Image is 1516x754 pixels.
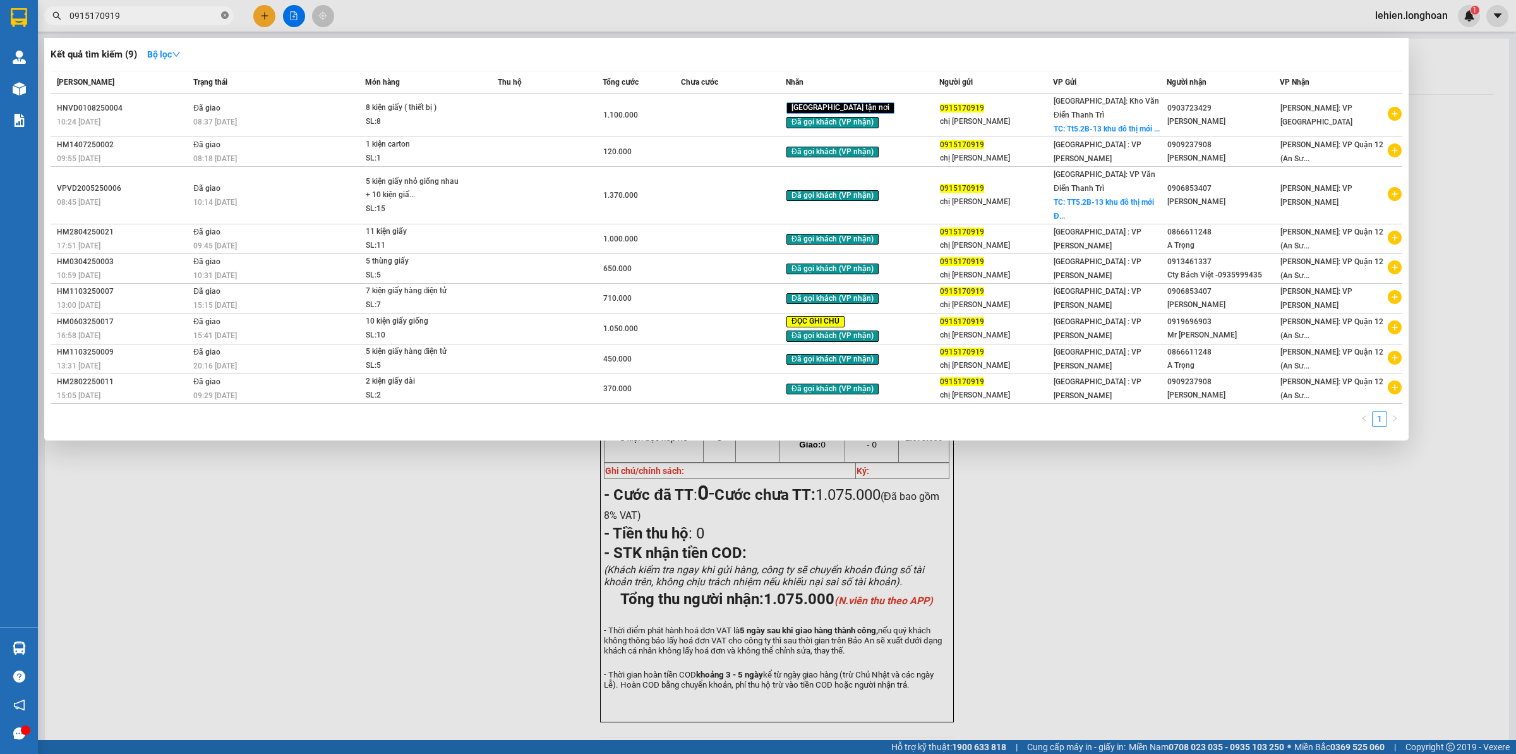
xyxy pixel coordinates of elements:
[1167,346,1280,359] div: 0866611248
[193,257,220,266] span: Đã giao
[1388,380,1402,394] span: plus-circle
[1280,184,1352,207] span: [PERSON_NAME]: VP [PERSON_NAME]
[366,375,460,389] div: 2 kiện giấy dài
[1167,375,1280,389] div: 0909237908
[366,315,460,329] div: 10 kiện giấy giống
[366,389,460,403] div: SL: 2
[1167,239,1280,252] div: A Trọng
[193,317,220,326] span: Đã giao
[786,384,879,395] span: Đã gọi khách (VP nhận)
[940,317,984,326] span: 0915170919
[1167,195,1280,209] div: [PERSON_NAME]
[786,293,879,305] span: Đã gọi khách (VP nhận)
[786,234,879,245] span: Đã gọi khách (VP nhận)
[193,118,237,126] span: 08:37 [DATE]
[681,78,718,87] span: Chưa cước
[786,264,879,275] span: Đã gọi khách (VP nhận)
[366,329,460,343] div: SL: 10
[366,239,460,253] div: SL: 11
[940,377,984,386] span: 0915170919
[366,269,460,283] div: SL: 5
[57,331,100,340] span: 16:58 [DATE]
[13,51,26,64] img: warehouse-icon
[1388,231,1402,245] span: plus-circle
[11,8,27,27] img: logo-vxr
[366,345,460,359] div: 5 kiện giấy hàng điện tử
[1357,411,1372,427] li: Previous Page
[1167,138,1280,152] div: 0909237908
[786,147,879,158] span: Đã gọi khách (VP nhận)
[57,241,100,250] span: 17:51 [DATE]
[1388,107,1402,121] span: plus-circle
[1054,228,1141,250] span: [GEOGRAPHIC_DATA] : VP [PERSON_NAME]
[1167,102,1280,115] div: 0903723429
[940,348,984,356] span: 0915170919
[366,101,460,115] div: 8 kiện giấy ( thiết bị )
[940,228,984,236] span: 0915170919
[1167,78,1206,87] span: Người nhận
[193,331,237,340] span: 15:41 [DATE]
[1280,78,1309,87] span: VP Nhận
[1054,198,1154,221] span: TC: TT5.2B-13 khu đô thị mới Đ...
[940,184,984,193] span: 0915170919
[603,294,632,303] span: 710.000
[366,175,460,202] div: 5 kiện giấy nhỏ giống nhau + 10 kiện giấ...
[13,82,26,95] img: warehouse-icon
[147,49,181,59] strong: Bộ lọc
[57,301,100,310] span: 13:00 [DATE]
[13,642,26,655] img: warehouse-icon
[603,355,632,363] span: 450.000
[1280,140,1383,163] span: [PERSON_NAME]: VP Quận 12 (An Sư...
[13,671,25,683] span: question-circle
[193,377,220,386] span: Đã giao
[603,147,632,156] span: 120.000
[172,50,181,59] span: down
[366,255,460,269] div: 5 thùng giấy
[193,287,220,296] span: Đã giao
[1167,269,1280,282] div: Cty Bách Việt -0935999435
[940,195,1052,209] div: chị [PERSON_NAME]
[193,198,237,207] span: 10:14 [DATE]
[1280,317,1383,340] span: [PERSON_NAME]: VP Quận 12 (An Sư...
[786,78,803,87] span: Nhãn
[1167,359,1280,372] div: A Trọng
[603,384,632,393] span: 370.000
[57,138,189,152] div: HM1407250002
[193,348,220,356] span: Đã giao
[940,115,1052,128] div: chị [PERSON_NAME]
[1054,97,1159,119] span: [GEOGRAPHIC_DATA]: Kho Văn Điển Thanh Trì
[221,11,229,19] span: close-circle
[52,11,61,20] span: search
[193,271,237,280] span: 10:31 [DATE]
[193,301,237,310] span: 15:15 [DATE]
[365,78,400,87] span: Món hàng
[57,226,189,239] div: HM2804250021
[57,362,100,370] span: 13:31 [DATE]
[1388,351,1402,365] span: plus-circle
[1054,317,1141,340] span: [GEOGRAPHIC_DATA] : VP [PERSON_NAME]
[940,257,984,266] span: 0915170919
[193,184,220,193] span: Đã giao
[193,78,227,87] span: Trạng thái
[786,331,879,342] span: Đã gọi khách (VP nhận)
[1167,315,1280,329] div: 0919696903
[366,225,460,239] div: 11 kiện giấy
[940,239,1052,252] div: chị [PERSON_NAME]
[1054,377,1141,400] span: [GEOGRAPHIC_DATA] : VP [PERSON_NAME]
[603,78,639,87] span: Tổng cước
[137,44,191,64] button: Bộ lọcdown
[1388,187,1402,201] span: plus-circle
[1053,78,1076,87] span: VP Gửi
[366,284,460,298] div: 7 kiện giấy hàng điện tử
[1054,348,1141,370] span: [GEOGRAPHIC_DATA] : VP [PERSON_NAME]
[57,346,189,359] div: HM1103250009
[1357,411,1372,427] button: left
[13,727,25,739] span: message
[786,190,879,202] span: Đã gọi khách (VP nhận)
[57,182,189,195] div: VPVD2005250006
[940,287,984,296] span: 0915170919
[940,140,984,149] span: 0915170919
[366,298,460,312] div: SL: 7
[1280,228,1383,250] span: [PERSON_NAME]: VP Quận 12 (An Sư...
[939,78,973,87] span: Người gửi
